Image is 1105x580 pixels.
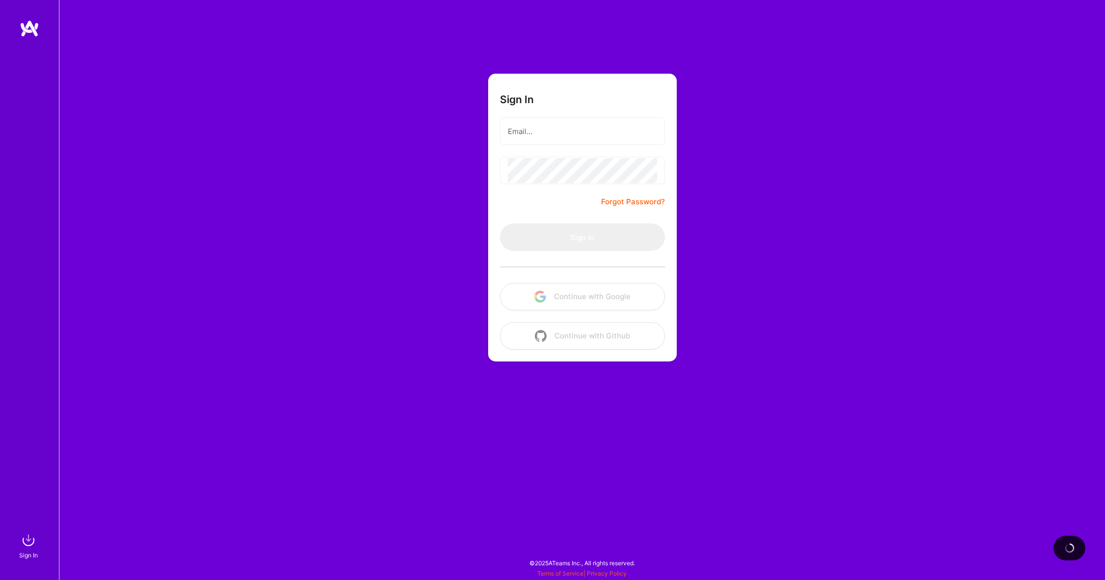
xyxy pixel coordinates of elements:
span: | [537,570,627,577]
button: Continue with Google [500,283,665,310]
a: Forgot Password? [601,196,665,208]
input: Email... [508,119,657,144]
h3: Sign In [500,93,534,106]
button: Continue with Github [500,322,665,350]
img: icon [534,291,546,303]
img: icon [535,330,547,342]
a: Terms of Service [537,570,583,577]
a: sign inSign In [21,530,38,560]
button: Sign In [500,223,665,251]
img: sign in [19,530,38,550]
div: Sign In [19,550,38,560]
a: Privacy Policy [587,570,627,577]
div: © 2025 ATeams Inc., All rights reserved. [59,551,1105,575]
img: logo [20,20,39,37]
img: loading [1063,541,1077,555]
